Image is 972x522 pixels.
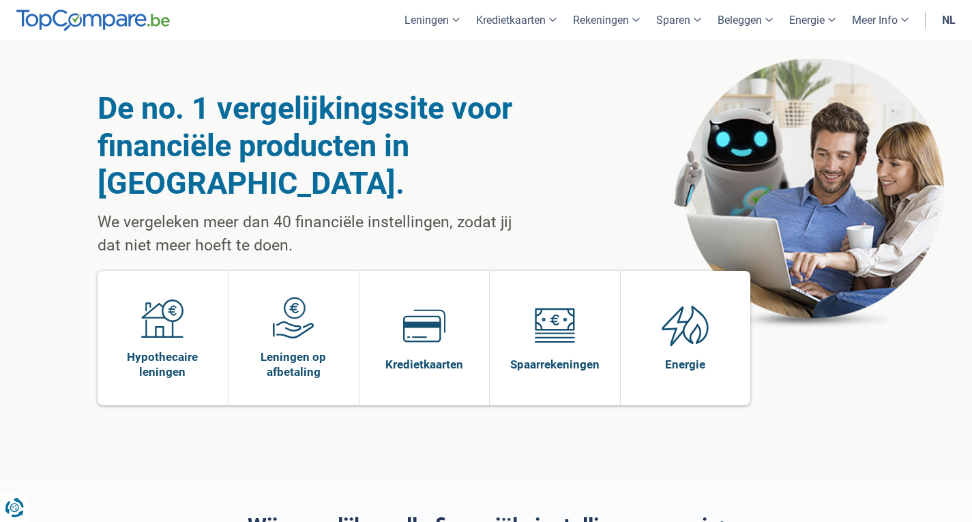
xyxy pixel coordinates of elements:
[16,10,170,31] img: TopCompare
[229,271,359,405] a: Leningen op afbetaling Leningen op afbetaling
[272,297,314,339] img: Leningen op afbetaling
[141,297,183,339] img: Hypothecaire leningen
[490,271,620,405] a: Spaarrekeningen Spaarrekeningen
[665,357,705,372] span: Energie
[385,357,463,372] span: Kredietkaarten
[235,349,352,379] span: Leningen op afbetaling
[98,271,229,405] a: Hypothecaire leningen Hypothecaire leningen
[98,211,525,257] p: We vergeleken meer dan 40 financiële instellingen, zodat jij dat niet meer hoeft te doen.
[621,271,751,405] a: Energie Energie
[359,271,490,405] a: Kredietkaarten Kredietkaarten
[662,304,709,347] img: Energie
[104,349,222,379] span: Hypothecaire leningen
[403,304,445,347] img: Kredietkaarten
[533,304,576,347] img: Spaarrekeningen
[98,89,525,202] h1: De no. 1 vergelijkingssite voor financiële producten in [GEOGRAPHIC_DATA].
[510,357,600,372] span: Spaarrekeningen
